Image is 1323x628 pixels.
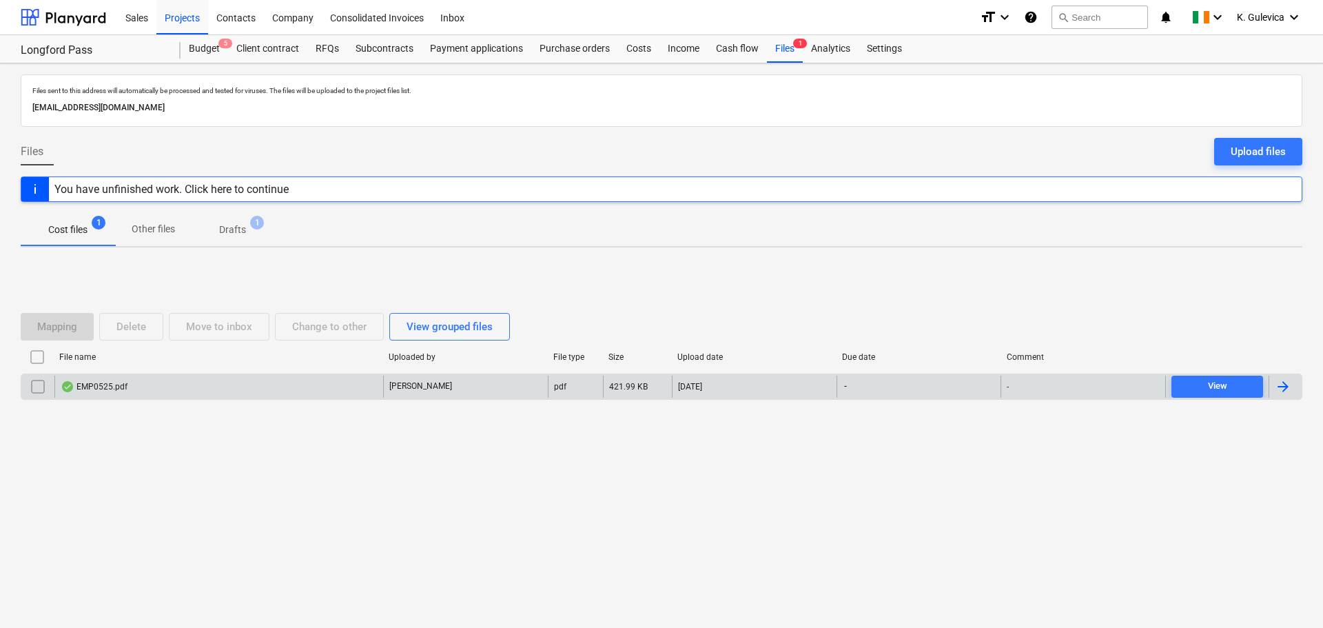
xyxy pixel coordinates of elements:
a: Income [659,35,708,63]
p: Other files [132,222,175,236]
p: [EMAIL_ADDRESS][DOMAIN_NAME] [32,101,1291,115]
a: RFQs [307,35,347,63]
div: You have unfinished work. Click here to continue [54,183,289,196]
iframe: Chat Widget [1254,562,1323,628]
span: 1 [793,39,807,48]
div: Files [767,35,803,63]
i: Knowledge base [1024,9,1038,26]
div: Upload date [677,352,831,362]
div: [DATE] [678,382,702,392]
i: keyboard_arrow_down [996,9,1013,26]
span: 1 [250,216,264,230]
a: Analytics [803,35,859,63]
div: Upload files [1231,143,1286,161]
div: View [1208,378,1227,394]
div: Budget [181,35,228,63]
span: 5 [218,39,232,48]
a: Files1 [767,35,803,63]
p: Files sent to this address will automatically be processed and tested for viruses. The files will... [32,86,1291,95]
i: notifications [1159,9,1173,26]
p: Drafts [219,223,246,237]
div: 421.99 KB [609,382,648,392]
div: Longford Pass [21,43,164,58]
span: 1 [92,216,105,230]
a: Budget5 [181,35,228,63]
a: Purchase orders [531,35,618,63]
div: Size [608,352,666,362]
span: K. Gulevica [1237,12,1284,23]
span: search [1058,12,1069,23]
div: EMP0525.pdf [61,381,127,392]
a: Cash flow [708,35,767,63]
button: View [1171,376,1263,398]
span: Files [21,143,43,160]
button: View grouped files [389,313,510,341]
p: [PERSON_NAME] [389,381,452,392]
a: Client contract [228,35,307,63]
div: - [1007,382,1009,392]
a: Settings [859,35,910,63]
div: File type [553,352,597,362]
div: pdf [554,382,566,392]
div: Comment [1007,352,1160,362]
a: Subcontracts [347,35,422,63]
div: Uploaded by [389,352,542,362]
button: Search [1052,6,1148,29]
span: - [843,381,848,392]
a: Payment applications [422,35,531,63]
div: Due date [842,352,996,362]
div: OCR finished [61,381,74,392]
button: Upload files [1214,138,1302,165]
div: File name [59,352,378,362]
p: Cost files [48,223,88,237]
a: Costs [618,35,659,63]
i: keyboard_arrow_down [1209,9,1226,26]
i: keyboard_arrow_down [1286,9,1302,26]
i: format_size [980,9,996,26]
div: View grouped files [407,318,493,336]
